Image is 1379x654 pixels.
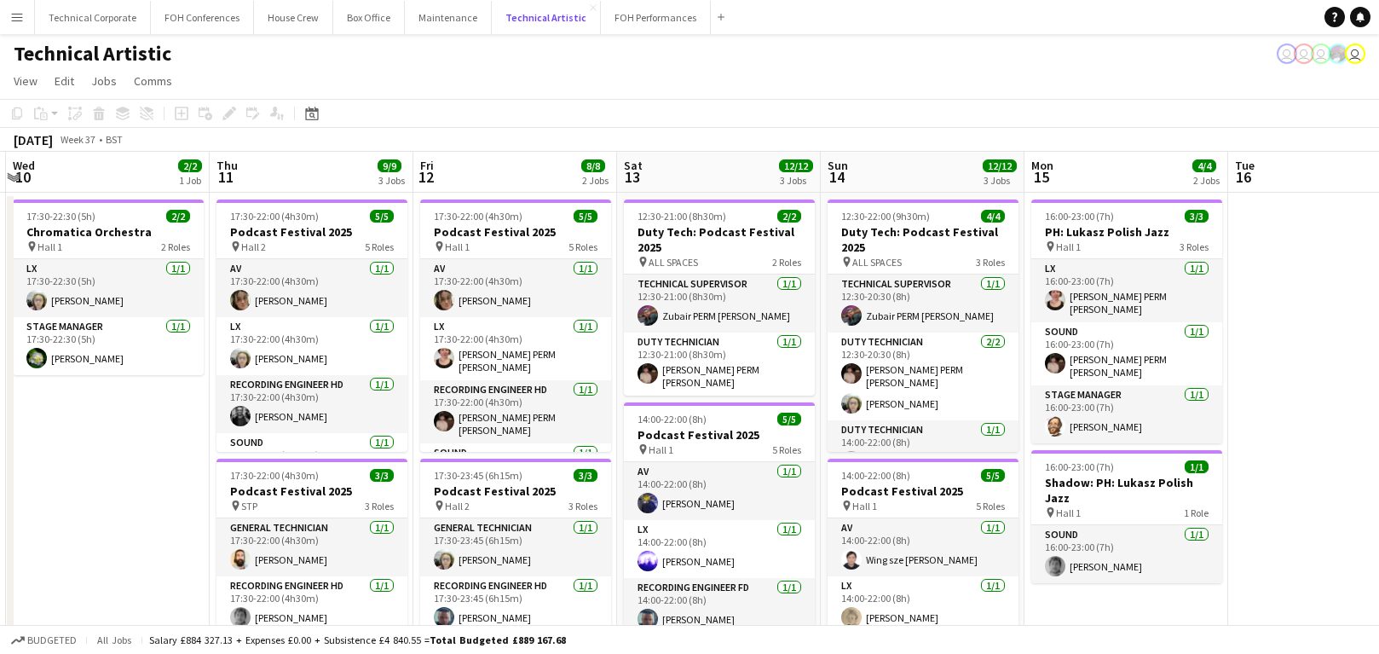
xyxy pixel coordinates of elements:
[378,174,405,187] div: 3 Jobs
[14,131,53,148] div: [DATE]
[370,210,394,223] span: 5/5
[14,41,171,67] h1: Technical Artistic
[582,174,609,187] div: 2 Jobs
[420,224,611,240] h3: Podcast Festival 2025
[777,210,801,223] span: 2/2
[56,133,99,146] span: Week 37
[216,259,407,317] app-card-role: AV1/117:30-22:00 (4h30m)[PERSON_NAME]
[492,1,601,34] button: Technical Artistic
[420,443,611,501] app-card-role: Sound1/1
[214,167,238,187] span: 11
[1294,43,1314,64] app-user-avatar: Visitor Services
[1031,525,1222,583] app-card-role: Sound1/116:00-23:00 (7h)[PERSON_NAME]
[55,73,74,89] span: Edit
[772,443,801,456] span: 5 Roles
[1193,174,1220,187] div: 2 Jobs
[48,70,81,92] a: Edit
[84,70,124,92] a: Jobs
[779,159,813,172] span: 12/12
[94,634,135,646] span: All jobs
[624,462,815,520] app-card-role: AV1/114:00-22:00 (8h)[PERSON_NAME]
[976,256,1005,269] span: 3 Roles
[1311,43,1331,64] app-user-avatar: Liveforce Admin
[624,520,815,578] app-card-role: LX1/114:00-22:00 (8h)[PERSON_NAME]
[420,317,611,380] app-card-role: LX1/117:30-22:00 (4h30m)[PERSON_NAME] PERM [PERSON_NAME]
[1045,210,1114,223] span: 16:00-23:00 (7h)
[7,70,44,92] a: View
[649,256,698,269] span: ALL SPACES
[216,317,407,375] app-card-role: LX1/117:30-22:00 (4h30m)[PERSON_NAME]
[216,483,407,499] h3: Podcast Festival 2025
[772,256,801,269] span: 2 Roles
[828,576,1018,634] app-card-role: LX1/114:00-22:00 (8h)[PERSON_NAME]
[841,469,910,482] span: 14:00-22:00 (8h)
[178,159,202,172] span: 2/2
[624,158,643,173] span: Sat
[852,256,902,269] span: ALL SPACES
[9,631,79,650] button: Budgeted
[13,317,204,375] app-card-role: Stage Manager1/117:30-22:30 (5h)[PERSON_NAME]
[568,500,597,512] span: 3 Roles
[601,1,711,34] button: FOH Performances
[1235,158,1255,173] span: Tue
[777,413,801,425] span: 5/5
[430,634,566,646] span: Total Budgeted £889 167.68
[26,210,95,223] span: 17:30-22:30 (5h)
[151,1,254,34] button: FOH Conferences
[420,483,611,499] h3: Podcast Festival 2025
[983,159,1017,172] span: 12/12
[981,469,1005,482] span: 5/5
[1328,43,1348,64] app-user-avatar: Zubair PERM Dhalla
[1185,460,1209,473] span: 1/1
[216,158,238,173] span: Thu
[420,200,611,452] div: 17:30-22:00 (4h30m)5/5Podcast Festival 2025 Hall 15 RolesAV1/117:30-22:00 (4h30m)[PERSON_NAME]LX1...
[828,333,1018,420] app-card-role: Duty Technician2/212:30-20:30 (8h)[PERSON_NAME] PERM [PERSON_NAME][PERSON_NAME]
[333,1,405,34] button: Box Office
[13,259,204,317] app-card-role: LX1/117:30-22:30 (5h)[PERSON_NAME]
[624,224,815,255] h3: Duty Tech: Podcast Festival 2025
[418,167,434,187] span: 12
[420,518,611,576] app-card-role: General Technician1/117:30-23:45 (6h15m)[PERSON_NAME]
[780,174,812,187] div: 3 Jobs
[1056,240,1081,253] span: Hall 1
[13,158,35,173] span: Wed
[1180,240,1209,253] span: 3 Roles
[624,578,815,636] app-card-role: Recording Engineer FD1/114:00-22:00 (8h)[PERSON_NAME]
[1184,506,1209,519] span: 1 Role
[1031,322,1222,385] app-card-role: Sound1/116:00-23:00 (7h)[PERSON_NAME] PERM [PERSON_NAME]
[216,224,407,240] h3: Podcast Festival 2025
[828,483,1018,499] h3: Podcast Festival 2025
[828,200,1018,452] app-job-card: 12:30-22:00 (9h30m)4/4Duty Tech: Podcast Festival 2025 ALL SPACES3 RolesTechnical Supervisor1/112...
[1277,43,1297,64] app-user-avatar: Liveforce Admin
[1031,385,1222,443] app-card-role: Stage Manager1/116:00-23:00 (7h)[PERSON_NAME]
[852,500,877,512] span: Hall 1
[1031,475,1222,506] h3: Shadow: PH: Lukasz Polish Jazz
[574,469,597,482] span: 3/3
[1031,450,1222,583] app-job-card: 16:00-23:00 (7h)1/1Shadow: PH: Lukasz Polish Jazz Hall 11 RoleSound1/116:00-23:00 (7h)[PERSON_NAME]
[1031,200,1222,443] app-job-card: 16:00-23:00 (7h)3/3PH: Lukasz Polish Jazz Hall 13 RolesLX1/116:00-23:00 (7h)[PERSON_NAME] PERM [P...
[1192,159,1216,172] span: 4/4
[216,200,407,452] app-job-card: 17:30-22:00 (4h30m)5/5Podcast Festival 2025 Hall 25 RolesAV1/117:30-22:00 (4h30m)[PERSON_NAME]LX1...
[841,210,930,223] span: 12:30-22:00 (9h30m)
[825,167,848,187] span: 14
[984,174,1016,187] div: 3 Jobs
[216,375,407,433] app-card-role: Recording Engineer HD1/117:30-22:00 (4h30m)[PERSON_NAME]
[621,167,643,187] span: 13
[420,380,611,443] app-card-role: Recording Engineer HD1/117:30-22:00 (4h30m)[PERSON_NAME] PERM [PERSON_NAME]
[1345,43,1365,64] app-user-avatar: Nathan PERM Birdsall
[254,1,333,34] button: House Crew
[161,240,190,253] span: 2 Roles
[624,275,815,333] app-card-role: Technical Supervisor1/112:30-21:00 (8h30m)Zubair PERM [PERSON_NAME]
[35,1,151,34] button: Technical Corporate
[91,73,117,89] span: Jobs
[1185,210,1209,223] span: 3/3
[434,210,522,223] span: 17:30-22:00 (4h30m)
[1031,158,1053,173] span: Mon
[624,200,815,396] app-job-card: 12:30-21:00 (8h30m)2/2Duty Tech: Podcast Festival 2025 ALL SPACES2 RolesTechnical Supervisor1/112...
[624,427,815,443] h3: Podcast Festival 2025
[241,240,266,253] span: Hall 2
